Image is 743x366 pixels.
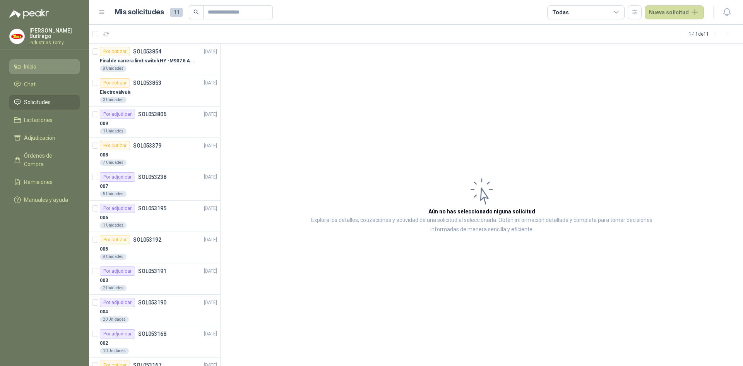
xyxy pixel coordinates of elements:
[89,201,220,232] a: Por adjudicarSOL053195[DATE] 0061 Unidades
[24,151,72,168] span: Órdenes de Compra
[9,59,80,74] a: Inicio
[170,8,183,17] span: 11
[100,204,135,213] div: Por adjudicar
[100,47,130,56] div: Por cotizar
[100,151,108,159] p: 008
[204,236,217,244] p: [DATE]
[89,263,220,295] a: Por adjudicarSOL053191[DATE] 0032 Unidades
[552,8,568,17] div: Todas
[100,316,129,323] div: 20 Unidades
[133,49,161,54] p: SOL053854
[29,28,80,39] p: [PERSON_NAME] Buitrago
[115,7,164,18] h1: Mis solicitudes
[9,77,80,92] a: Chat
[298,216,666,234] p: Explora los detalles, cotizaciones y actividad de una solicitud al seleccionarla. Obtén informaci...
[100,235,130,244] div: Por cotizar
[100,214,108,222] p: 006
[100,120,108,127] p: 009
[138,268,166,274] p: SOL053191
[100,340,108,347] p: 002
[9,95,80,110] a: Solicitudes
[100,277,108,284] p: 003
[204,330,217,338] p: [DATE]
[204,79,217,87] p: [DATE]
[89,107,220,138] a: Por adjudicarSOL053806[DATE] 0091 Unidades
[100,222,127,229] div: 1 Unidades
[100,110,135,119] div: Por adjudicar
[89,44,220,75] a: Por cotizarSOL053854[DATE] Final de carrera limit switch HY -M907 6 A - 250 V a.c8 Unidades
[689,28,734,40] div: 1 - 11 de 11
[100,246,108,253] p: 005
[133,237,161,242] p: SOL053192
[9,175,80,189] a: Remisiones
[204,48,217,55] p: [DATE]
[89,138,220,169] a: Por cotizarSOL053379[DATE] 0087 Unidades
[24,80,36,89] span: Chat
[204,205,217,212] p: [DATE]
[100,97,127,103] div: 3 Unidades
[100,329,135,339] div: Por adjudicar
[100,172,135,182] div: Por adjudicar
[204,142,217,149] p: [DATE]
[9,148,80,172] a: Órdenes de Compra
[24,196,68,204] span: Manuales y ayuda
[100,183,108,190] p: 007
[100,298,135,307] div: Por adjudicar
[100,89,130,96] p: Electroválvula
[100,128,127,134] div: 1 Unidades
[9,9,49,19] img: Logo peakr
[100,308,108,316] p: 004
[204,174,217,181] p: [DATE]
[100,254,127,260] div: 8 Unidades
[100,57,196,65] p: Final de carrera limit switch HY -M907 6 A - 250 V a.c
[193,9,199,15] span: search
[89,75,220,107] a: Por cotizarSOL053853[DATE] Electroválvula3 Unidades
[204,299,217,306] p: [DATE]
[89,232,220,263] a: Por cotizarSOL053192[DATE] 0058 Unidades
[428,207,535,216] h3: Aún no has seleccionado niguna solicitud
[133,80,161,86] p: SOL053853
[204,268,217,275] p: [DATE]
[24,134,55,142] span: Adjudicación
[100,141,130,150] div: Por cotizar
[10,29,24,44] img: Company Logo
[89,169,220,201] a: Por adjudicarSOL053238[DATE] 0075 Unidades
[645,5,704,19] button: Nueva solicitud
[29,40,80,45] p: Industrias Tomy
[24,98,51,107] span: Solicitudes
[24,116,53,124] span: Licitaciones
[9,113,80,127] a: Licitaciones
[100,65,127,72] div: 8 Unidades
[100,78,130,88] div: Por cotizar
[89,326,220,357] a: Por adjudicarSOL053168[DATE] 00210 Unidades
[138,206,166,211] p: SOL053195
[138,300,166,305] p: SOL053190
[138,331,166,337] p: SOL053168
[138,174,166,180] p: SOL053238
[204,111,217,118] p: [DATE]
[133,143,161,148] p: SOL053379
[24,62,36,71] span: Inicio
[138,112,166,117] p: SOL053806
[100,191,127,197] div: 5 Unidades
[89,295,220,326] a: Por adjudicarSOL053190[DATE] 00420 Unidades
[100,348,129,354] div: 10 Unidades
[9,192,80,207] a: Manuales y ayuda
[100,160,127,166] div: 7 Unidades
[100,266,135,276] div: Por adjudicar
[100,285,127,291] div: 2 Unidades
[24,178,53,186] span: Remisiones
[9,131,80,145] a: Adjudicación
